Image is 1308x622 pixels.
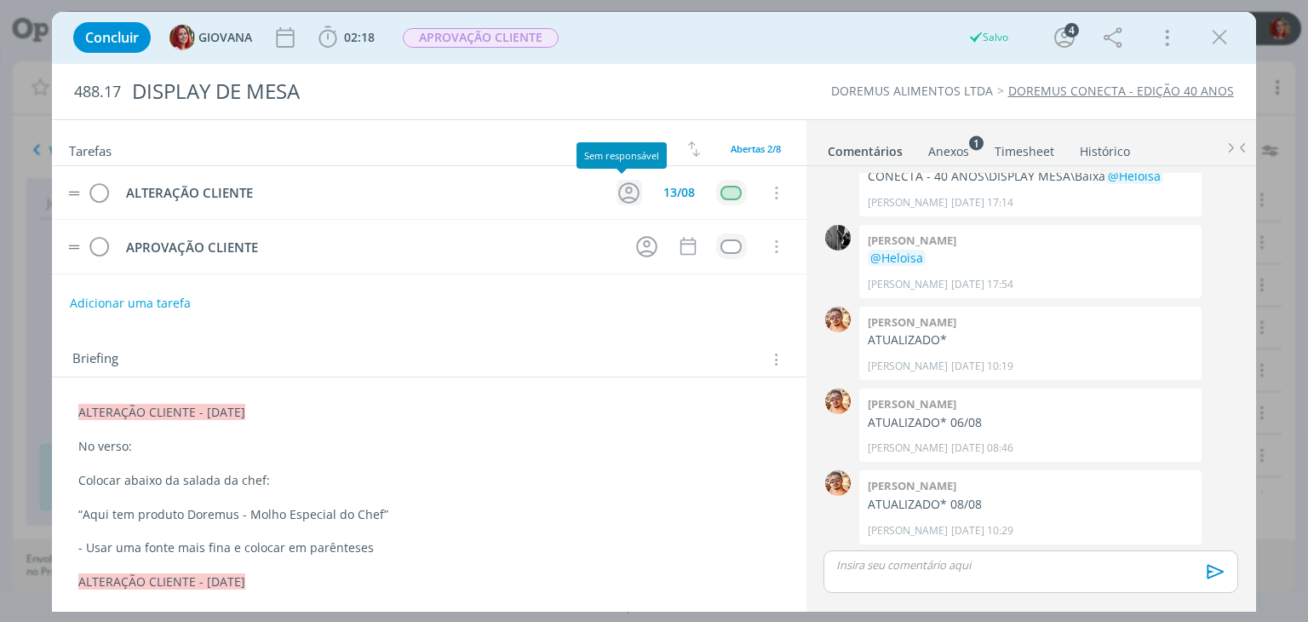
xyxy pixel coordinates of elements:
[825,389,851,414] img: V
[69,288,192,319] button: Adicionar uma tarefa
[868,233,956,248] b: [PERSON_NAME]
[951,523,1013,538] span: [DATE] 10:29
[74,83,121,101] span: 488.17
[688,141,700,157] img: arrow-down-up.svg
[198,32,252,43] span: GIOVANA
[169,25,252,50] button: GGIOVANA
[868,396,956,412] b: [PERSON_NAME]
[78,573,245,590] span: ALTERAÇÃO CLIENTE - [DATE]
[78,506,779,523] p: “Aqui tem produto Doremus - Molho Especial do Chef”
[825,225,851,251] img: P
[169,25,195,50] img: G
[928,143,969,160] div: Anexos
[72,348,118,371] span: Briefing
[868,359,948,374] p: [PERSON_NAME]
[73,22,151,53] button: Concluir
[951,195,1013,210] span: [DATE] 17:14
[868,277,948,292] p: [PERSON_NAME]
[68,245,80,250] img: drag-icon.svg
[868,414,1193,431] p: ATUALIZADO* 06/08
[118,182,602,204] div: ALTERAÇÃO CLIENTE
[577,142,667,169] div: Sem responsável
[68,191,80,196] img: drag-icon.svg
[994,135,1055,160] a: Timesheet
[1108,168,1161,184] span: @Heloisa
[831,83,993,99] a: DOREMUS ALIMENTOS LTDA
[951,441,1013,456] span: [DATE] 08:46
[868,195,948,210] p: [PERSON_NAME]
[1064,23,1079,37] div: 4
[825,470,851,496] img: V
[52,12,1255,612] div: dialog
[85,31,139,44] span: Concluir
[118,237,620,258] div: APROVAÇÃO CLIENTE
[868,441,948,456] p: [PERSON_NAME]
[868,478,956,493] b: [PERSON_NAME]
[951,277,1013,292] span: [DATE] 17:54
[969,135,984,150] sup: 1
[78,438,779,455] p: No verso:
[731,142,781,155] span: Abertas 2/8
[827,135,904,160] a: Comentários
[344,29,375,45] span: 02:18
[403,28,559,48] span: APROVAÇÃO CLIENTE
[314,24,379,51] button: 02:18
[868,496,1193,513] p: ATUALIZADO* 08/08
[78,404,245,420] span: ALTERAÇÃO CLIENTE - [DATE]
[1008,83,1234,99] a: DOREMUS CONECTA - EDIÇÃO 40 ANOS
[69,139,112,159] span: Tarefas
[968,30,1008,45] div: Salvo
[124,71,743,112] div: DISPLAY DE MESA
[870,250,923,266] span: @Heloisa
[663,187,695,199] div: 13/08
[402,27,559,49] button: APROVAÇÃO CLIENTE
[868,523,948,538] p: [PERSON_NAME]
[868,331,1193,348] p: ATUALIZADO*
[1079,135,1131,160] a: Histórico
[78,539,779,556] p: - Usar uma fonte mais fina e colocar em parênteses
[78,472,779,489] p: Colocar abaixo da salada da chef:
[868,314,956,330] b: [PERSON_NAME]
[951,359,1013,374] span: [DATE] 10:19
[825,307,851,332] img: V
[1051,24,1078,51] button: 4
